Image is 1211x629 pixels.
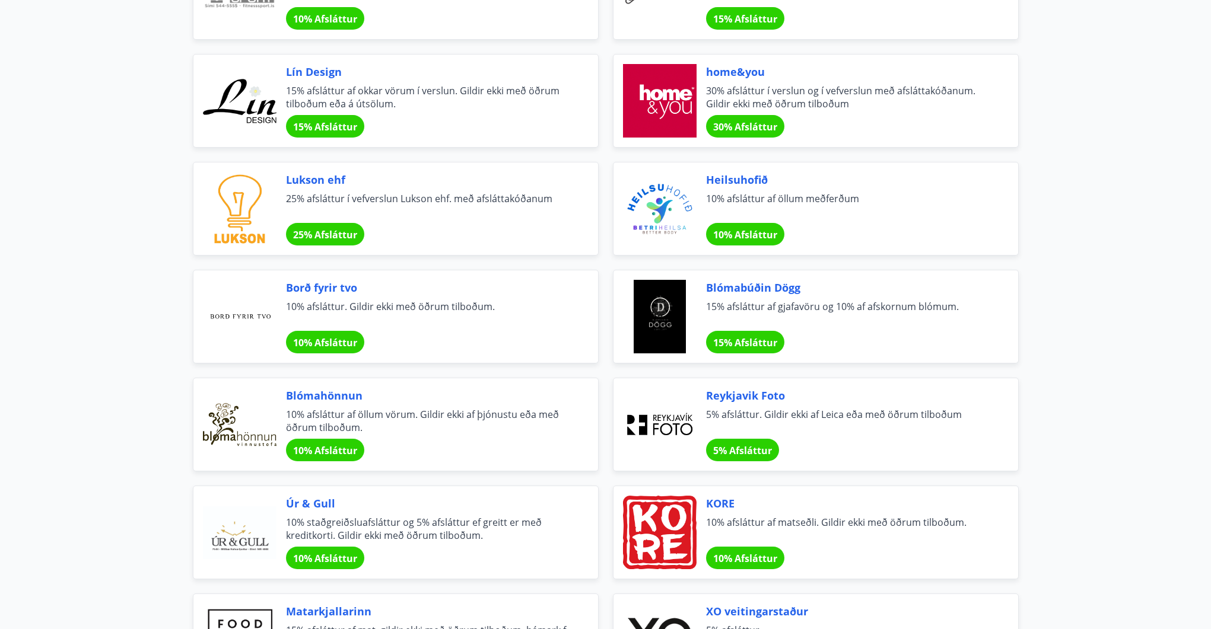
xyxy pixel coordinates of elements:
span: 15% Afsláttur [713,12,777,25]
span: home&you [706,64,990,79]
span: 10% afsláttur af öllum meðferðum [706,192,990,218]
span: 10% Afsláttur [293,12,357,25]
span: Borð fyrir tvo [286,280,570,295]
span: 15% afsláttur af gjafavöru og 10% af afskornum blómum. [706,300,990,326]
span: 25% Afsláttur [293,228,357,241]
span: 10% Afsláttur [293,336,357,349]
span: Blómahönnun [286,388,570,403]
span: 10% Afsláttur [293,552,357,565]
span: 10% afsláttur. Gildir ekki með öðrum tilboðum. [286,300,570,326]
span: 5% afsláttur. Gildir ekki af Leica eða með öðrum tilboðum [706,408,990,434]
span: Úr & Gull [286,496,570,511]
span: Matarkjallarinn [286,604,570,619]
span: XO veitingarstaður [706,604,990,619]
span: 10% afsláttur af matseðli. Gildir ekki með öðrum tilboðum. [706,516,990,542]
span: 15% Afsláttur [293,120,357,133]
span: 30% afsláttur í verslun og í vefverslun með afsláttakóðanum. Gildir ekki með öðrum tilboðum [706,84,990,110]
span: 10% afsláttur af öllum vörum. Gildir ekki af þjónustu eða með öðrum tilboðum. [286,408,570,434]
span: Lukson ehf [286,172,570,187]
span: Blómabúðin Dögg [706,280,990,295]
span: 15% afsláttur af okkar vörum í verslun. Gildir ekki með öðrum tilboðum eða á útsölum. [286,84,570,110]
span: 10% staðgreiðsluafsláttur og 5% afsláttur ef greitt er með kreditkorti. Gildir ekki með öðrum til... [286,516,570,542]
span: 15% Afsláttur [713,336,777,349]
span: 10% Afsláttur [713,228,777,241]
span: 25% afsláttur í vefverslun Lukson ehf. með afsláttakóðanum [286,192,570,218]
span: Lín Design [286,64,570,79]
span: 30% Afsláttur [713,120,777,133]
span: 5% Afsláttur [713,444,772,457]
span: Reykjavik Foto [706,388,990,403]
span: Heilsuhofið [706,172,990,187]
span: 10% Afsláttur [713,552,777,565]
span: KORE [706,496,990,511]
span: 10% Afsláttur [293,444,357,457]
